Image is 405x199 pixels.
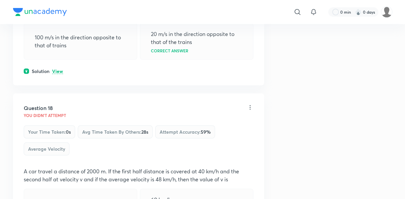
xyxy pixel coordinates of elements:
[24,104,53,112] h5: Question 18
[13,8,67,16] img: Company Logo
[141,129,148,135] span: 28s
[151,49,188,53] p: Correct answer
[32,68,49,75] h6: Solution
[24,68,29,74] img: solution.svg
[24,167,253,183] p: A car travel a distance of 2000 m. If the first half distance is covered at 40 km/h and the secon...
[35,33,126,49] p: 100 m/s in the direction opposite to that of trains
[24,142,69,155] div: Average Velocity
[24,113,66,117] p: You didn't Attempt
[78,125,153,138] div: Avg time taken by others :
[155,125,215,138] div: Attempt accuracy :
[381,6,392,18] img: Ansh gupta
[151,30,242,46] p: 20 m/s in the direction opposite to that of the trains
[201,129,211,135] span: 59 %
[66,129,71,135] span: 0s
[24,125,75,138] div: Your time taken :
[52,69,63,74] p: View
[355,9,362,15] img: streak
